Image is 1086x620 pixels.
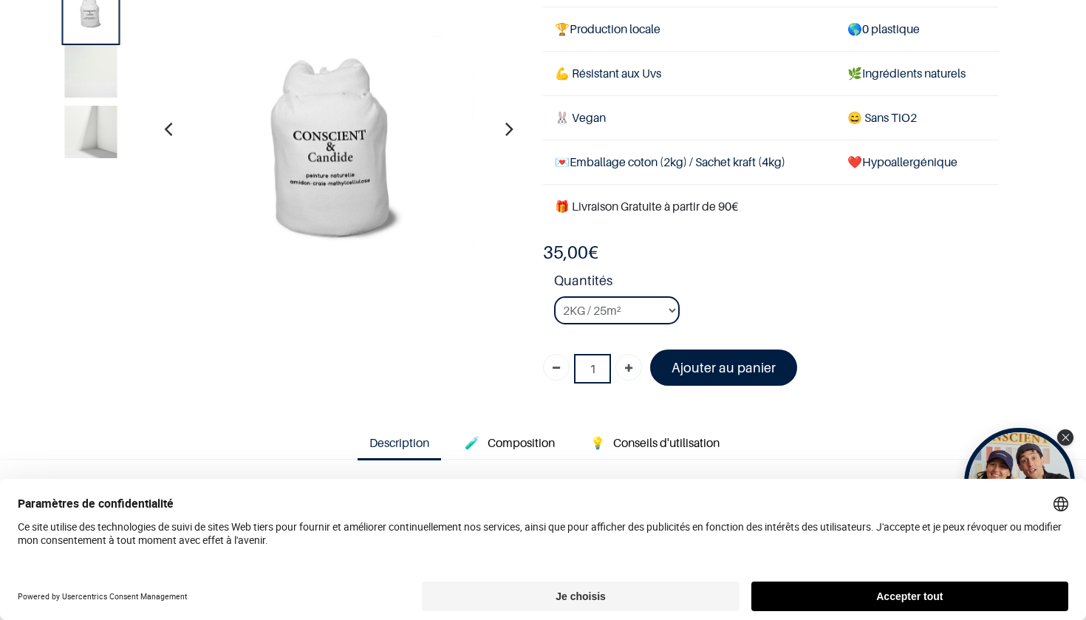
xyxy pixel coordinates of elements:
[555,21,570,36] span: 🏆
[964,428,1075,539] div: Open Tolstoy
[613,435,720,450] span: Conseils d'utilisation
[543,242,598,263] b: €
[543,140,836,185] td: Emballage coton (2kg) / Sachet kraft (4kg)
[555,199,738,214] font: 🎁 Livraison Gratuite à partir de 90€
[369,435,429,450] span: Description
[555,154,570,169] span: 💌
[672,360,776,375] font: Ajouter au panier
[65,45,117,98] img: Product image
[555,66,661,81] span: 💪 Résistant aux Uvs
[847,21,862,36] span: 🌎
[650,350,797,386] a: Ajouter au panier
[1057,429,1073,446] div: Close Tolstoy widget
[554,270,999,296] strong: Quantités
[615,354,642,381] a: Ajouter
[964,428,1075,539] div: Open Tolstoy widget
[13,13,57,57] button: Open chat widget
[836,140,999,185] td: ❤️Hypoallergénique
[836,7,999,51] td: 0 plastique
[964,428,1075,539] div: Tolstoy bubble widget
[590,435,605,450] span: 💡
[65,106,117,158] img: Product image
[543,354,570,381] a: Supprimer
[847,110,871,125] span: 😄 S
[555,110,606,125] span: 🐰 Vegan
[836,51,999,95] td: Ingrédients naturels
[836,95,999,140] td: ans TiO2
[847,66,862,81] span: 🌿
[488,435,555,450] span: Composition
[543,242,588,263] span: 35,00
[465,435,479,450] span: 🧪
[543,7,836,51] td: Production locale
